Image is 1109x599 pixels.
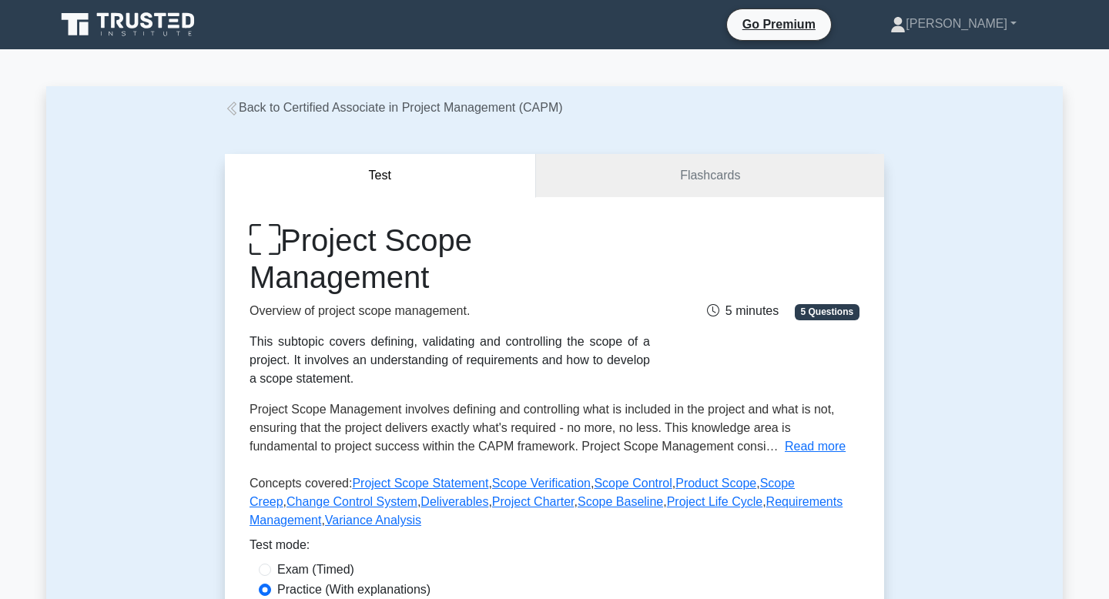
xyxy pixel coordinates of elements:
[492,477,591,490] a: Scope Verification
[733,15,825,34] a: Go Premium
[675,477,756,490] a: Product Scope
[853,8,1054,39] a: [PERSON_NAME]
[286,495,417,508] a: Change Control System
[250,403,835,453] span: Project Scope Management involves defining and controlling what is included in the project and wh...
[277,561,354,579] label: Exam (Timed)
[785,437,846,456] button: Read more
[594,477,672,490] a: Scope Control
[250,333,650,388] div: This subtopic covers defining, validating and controlling the scope of a project. It involves an ...
[707,304,779,317] span: 5 minutes
[667,495,763,508] a: Project Life Cycle
[578,495,663,508] a: Scope Baseline
[420,495,488,508] a: Deliverables
[250,302,650,320] p: Overview of project scope management.
[352,477,488,490] a: Project Scope Statement
[250,222,650,296] h1: Project Scope Management
[795,304,859,320] span: 5 Questions
[492,495,575,508] a: Project Charter
[250,474,859,536] p: Concepts covered: , , , , , , , , , , ,
[277,581,431,599] label: Practice (With explanations)
[225,154,536,198] button: Test
[325,514,421,527] a: Variance Analysis
[225,101,563,114] a: Back to Certified Associate in Project Management (CAPM)
[250,536,859,561] div: Test mode:
[536,154,884,198] a: Flashcards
